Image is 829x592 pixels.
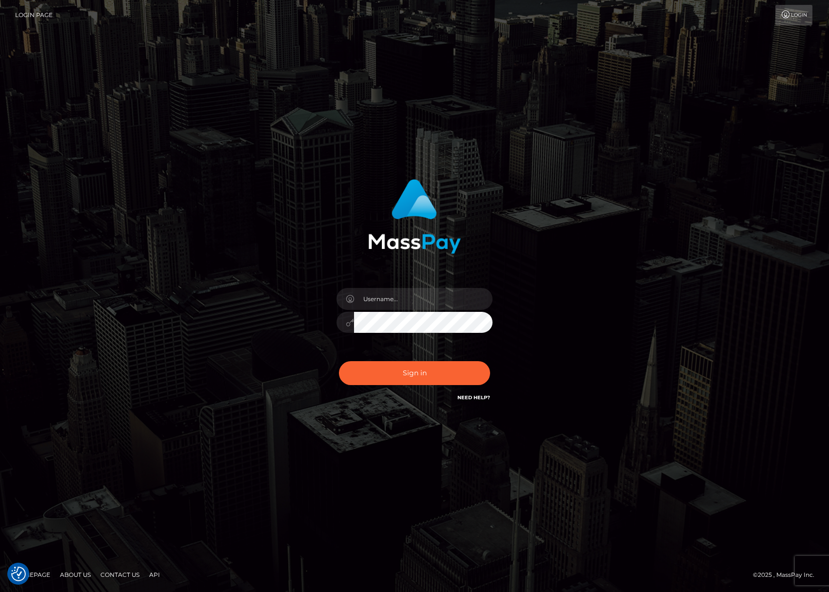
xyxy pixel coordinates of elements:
[56,567,95,582] a: About Us
[145,567,164,582] a: API
[11,567,26,581] button: Consent Preferences
[457,394,490,401] a: Need Help?
[11,567,54,582] a: Homepage
[15,5,53,25] a: Login Page
[368,179,461,254] img: MassPay Login
[354,288,493,310] input: Username...
[775,5,812,25] a: Login
[97,567,143,582] a: Contact Us
[753,570,822,580] div: © 2025 , MassPay Inc.
[339,361,490,385] button: Sign in
[11,567,26,581] img: Revisit consent button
